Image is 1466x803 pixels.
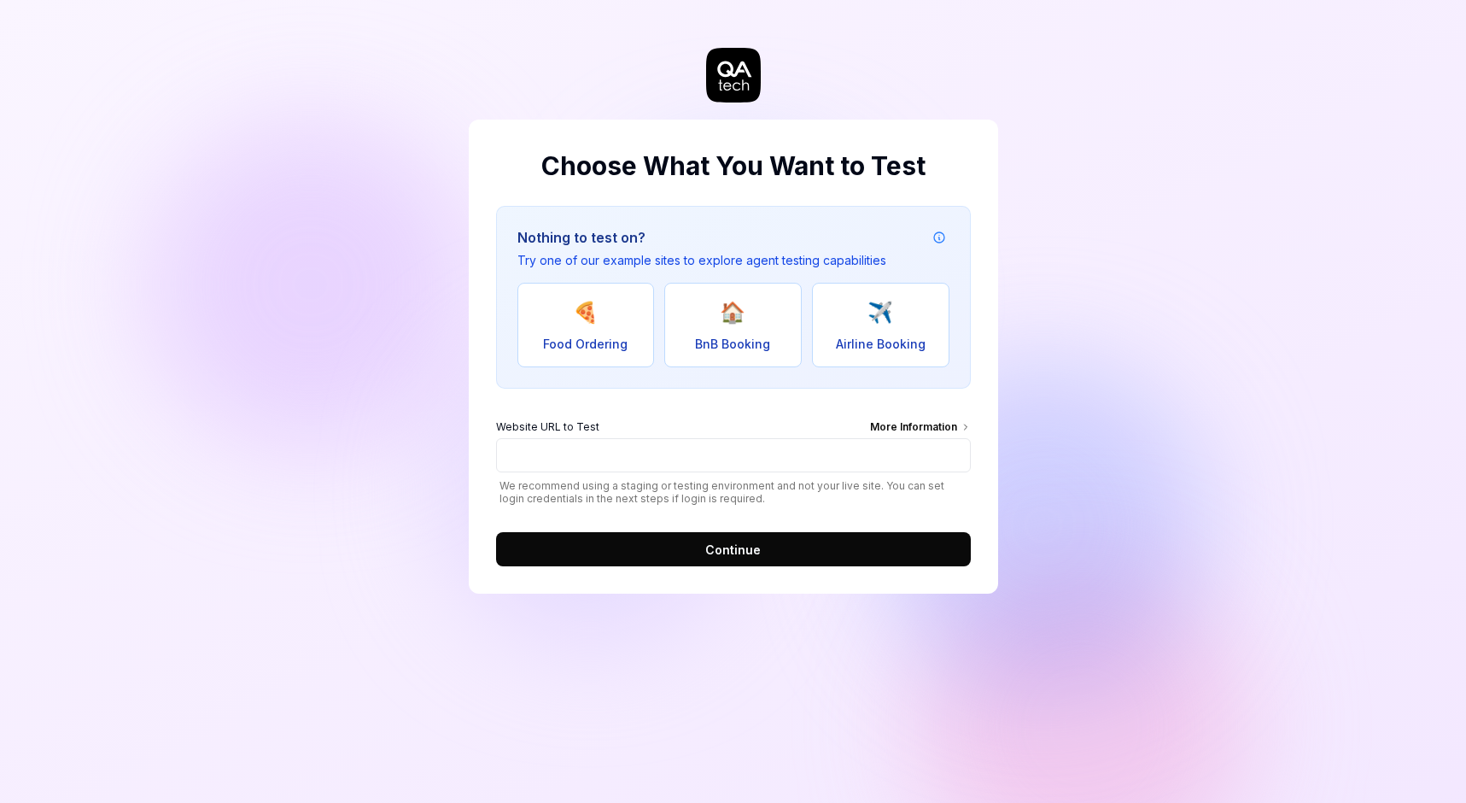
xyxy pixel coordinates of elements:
h2: Choose What You Want to Test [496,147,971,185]
button: Continue [496,532,971,566]
button: ✈️Airline Booking [812,283,949,367]
span: We recommend using a staging or testing environment and not your live site. You can set login cre... [496,479,971,505]
button: 🍕Food Ordering [517,283,655,367]
span: Continue [705,541,761,559]
span: 🏠 [720,297,745,328]
button: 🏠BnB Booking [664,283,802,367]
span: 🍕 [573,297,599,328]
div: More Information [870,419,971,438]
span: BnB Booking [695,335,770,353]
span: Food Ordering [543,335,628,353]
input: Website URL to TestMore Information [496,438,971,472]
span: Airline Booking [836,335,926,353]
span: ✈️ [867,297,893,328]
p: Try one of our example sites to explore agent testing capabilities [517,251,886,269]
h3: Nothing to test on? [517,227,886,248]
span: Website URL to Test [496,419,599,438]
button: Example attribution information [929,227,949,248]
